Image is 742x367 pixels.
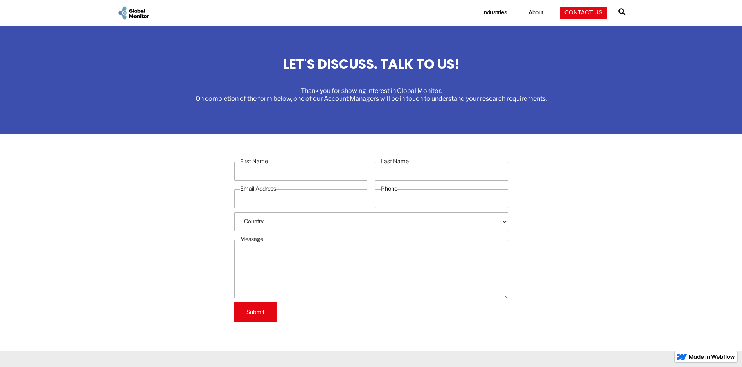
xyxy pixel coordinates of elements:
[117,5,150,20] a: home
[283,55,460,73] strong: LET'S DISCUSS. TALK TO US!
[240,185,276,192] label: Email Address
[689,355,735,359] img: Made in Webflow
[618,6,625,17] span: 
[381,185,397,192] label: Phone
[240,157,268,165] label: First Name
[524,9,548,17] a: About
[234,157,508,322] form: Get In Touch Form
[618,5,625,21] a: 
[478,9,512,17] a: Industries
[560,7,607,19] a: Contact Us
[240,235,263,243] label: Message
[381,157,409,165] label: Last Name
[234,302,277,322] input: Submit
[196,87,547,103] div: Thank you for showing interest in Global Monitor. On completion of the form below, one of our Acc...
